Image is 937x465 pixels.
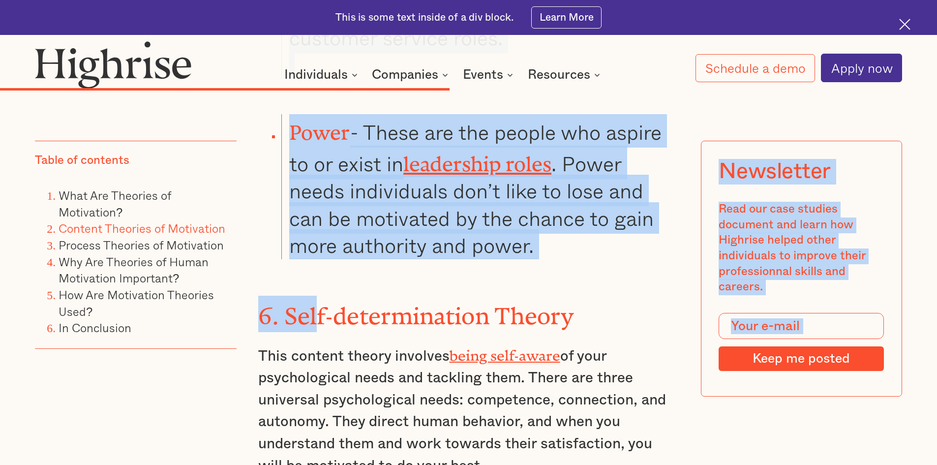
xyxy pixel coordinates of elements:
strong: 6. Self-determination Theory [258,303,574,318]
a: Content Theories of Motivation [59,219,225,237]
input: Keep me posted [719,346,884,371]
a: In Conclusion [59,318,131,337]
img: Highrise logo [35,41,191,88]
input: Your e-mail [719,313,884,340]
div: Read our case studies document and learn how Highrise helped other individuals to improve their p... [719,202,884,295]
a: Schedule a demo [695,54,816,82]
a: Apply now [821,54,902,82]
a: being self-aware [450,347,560,357]
div: Resources [528,69,603,81]
div: Events [463,69,503,81]
div: This is some text inside of a div block. [335,11,514,25]
img: Cross icon [899,19,910,30]
a: What Are Theories of Motivation? [59,186,171,221]
div: Companies [372,69,451,81]
strong: Power [289,121,350,134]
div: Events [463,69,516,81]
a: leadership roles [403,153,551,165]
div: Individuals [284,69,348,81]
form: Modal Form [719,313,884,371]
a: Why Are Theories of Human Motivation Important? [59,252,209,287]
div: Individuals [284,69,361,81]
div: Table of contents [35,153,129,169]
a: How Are Motivation Theories Used? [59,285,214,320]
div: Newsletter [719,158,831,184]
li: - These are the people who aspire to or exist in . Power needs individuals don’t like to lose and... [281,114,679,259]
a: Learn More [531,6,602,29]
a: Process Theories of Motivation [59,236,224,254]
div: Companies [372,69,438,81]
div: Resources [528,69,590,81]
